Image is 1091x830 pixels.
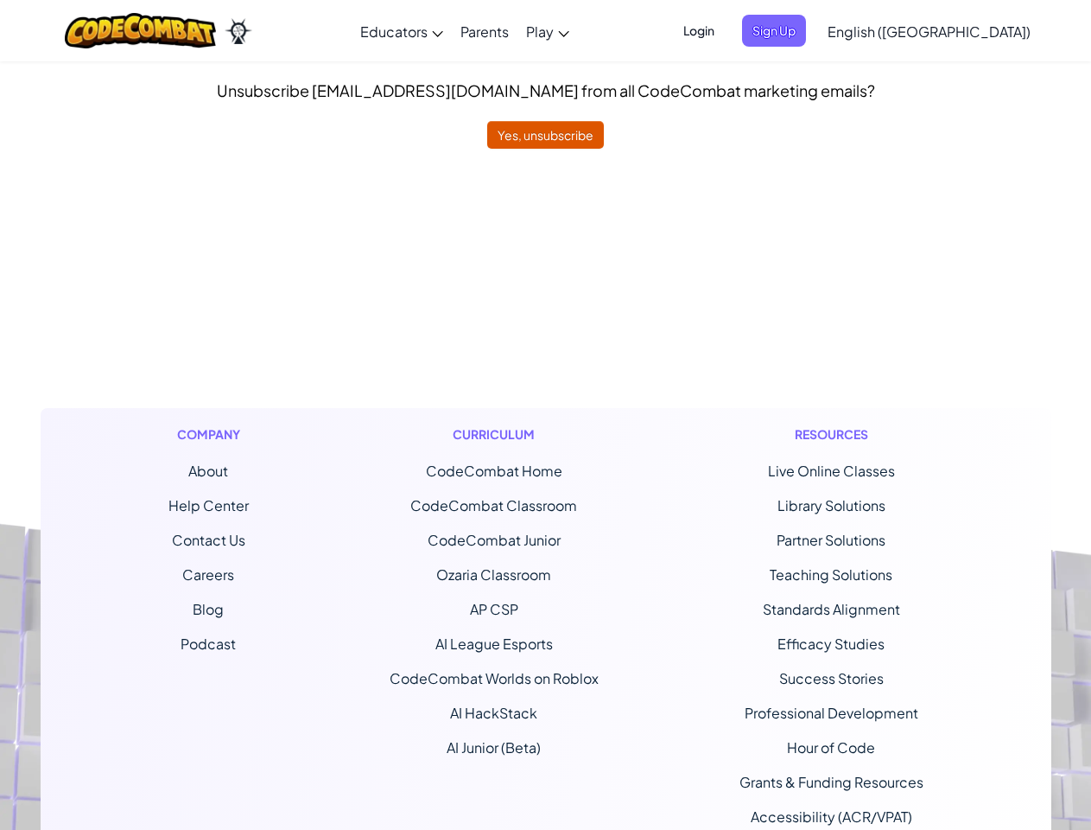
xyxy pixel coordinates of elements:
[770,565,892,584] a: Teaching Solutions
[436,565,551,584] a: Ozaria Classroom
[450,704,537,722] a: AI HackStack
[352,8,452,54] a: Educators
[828,22,1031,41] span: English ([GEOGRAPHIC_DATA])
[742,15,806,47] button: Sign Up
[390,425,599,444] h1: Curriculum
[435,635,553,653] a: AI League Esports
[225,18,252,44] img: Ozaria
[168,425,249,444] h1: Company
[188,462,228,480] a: About
[517,8,578,54] a: Play
[739,425,923,444] h1: Resources
[779,669,884,687] a: Success Stories
[777,496,885,514] a: Library Solutions
[768,462,895,480] a: Live Online Classes
[787,738,875,757] a: Hour of Code
[447,738,541,757] a: AI Junior (Beta)
[777,635,885,653] a: Efficacy Studies
[410,496,577,514] a: CodeCombat Classroom
[426,462,562,480] span: CodeCombat Home
[470,600,518,618] a: AP CSP
[390,669,599,687] a: CodeCombat Worlds on Roblox
[751,808,912,826] a: Accessibility (ACR/VPAT)
[65,13,216,48] img: CodeCombat logo
[487,121,604,149] button: Yes, unsubscribe
[819,8,1039,54] a: English ([GEOGRAPHIC_DATA])
[168,496,249,514] a: Help Center
[777,531,885,549] a: Partner Solutions
[193,600,224,618] a: Blog
[360,22,428,41] span: Educators
[673,15,725,47] button: Login
[763,600,900,618] a: Standards Alignment
[452,8,517,54] a: Parents
[526,22,554,41] span: Play
[739,773,923,791] a: Grants & Funding Resources
[745,704,918,722] a: Professional Development
[181,635,236,653] a: Podcast
[217,80,875,100] span: Unsubscribe [EMAIL_ADDRESS][DOMAIN_NAME] from all CodeCombat marketing emails?
[172,531,245,549] span: Contact Us
[428,531,561,549] a: CodeCombat Junior
[182,565,234,584] a: Careers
